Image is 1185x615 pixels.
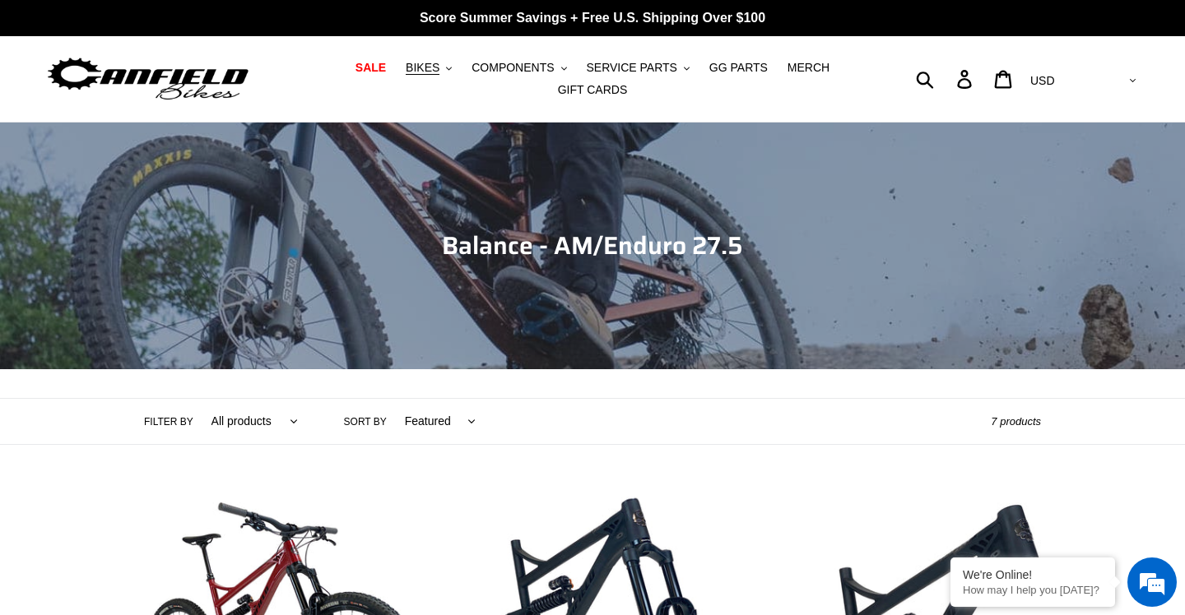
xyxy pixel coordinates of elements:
a: GG PARTS [701,57,776,79]
span: 7 products [991,415,1041,428]
img: Canfield Bikes [45,53,251,105]
label: Filter by [144,414,193,429]
p: How may I help you today? [963,584,1103,596]
label: Sort by [344,414,387,429]
button: SERVICE PARTS [578,57,697,79]
span: GG PARTS [709,61,768,75]
input: Search [925,61,967,97]
div: We're Online! [963,568,1103,581]
button: BIKES [397,57,460,79]
a: GIFT CARDS [550,79,636,101]
a: MERCH [779,57,838,79]
button: COMPONENTS [463,57,574,79]
span: COMPONENTS [472,61,554,75]
span: SERVICE PARTS [586,61,676,75]
span: GIFT CARDS [558,83,628,97]
span: BIKES [406,61,439,75]
span: SALE [355,61,386,75]
span: MERCH [788,61,829,75]
a: SALE [347,57,394,79]
span: Balance - AM/Enduro 27.5 [442,226,743,265]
